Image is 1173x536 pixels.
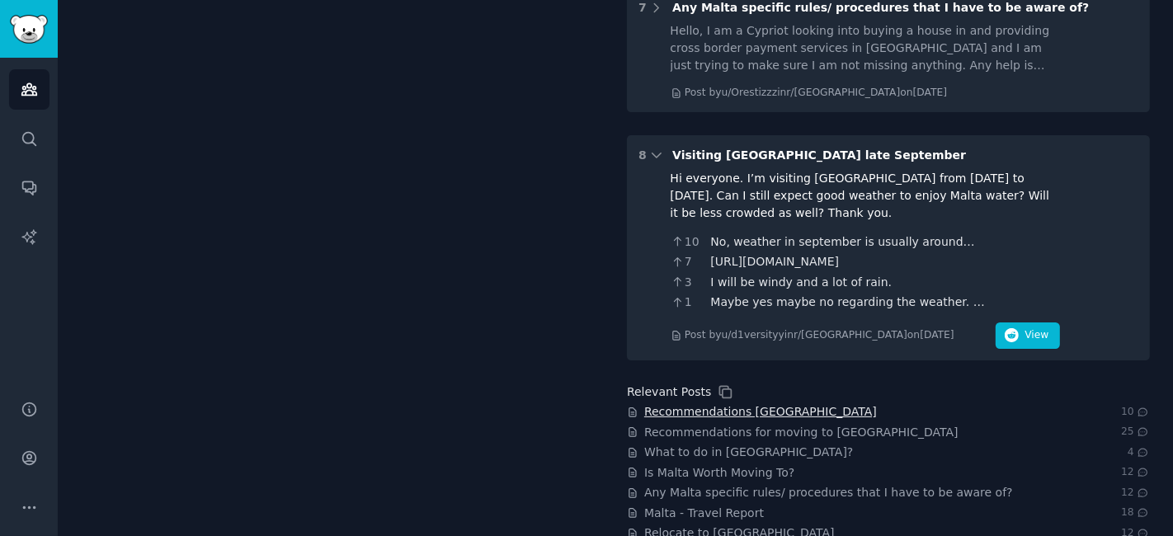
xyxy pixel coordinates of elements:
[671,170,1061,222] div: Hi everyone. I’m visiting [GEOGRAPHIC_DATA] from [DATE] to [DATE]. Can I still expect good weathe...
[711,253,988,270] span: [URL][DOMAIN_NAME]
[672,1,1089,14] span: Any Malta specific rules/ procedures that I have to be aware of?
[644,444,853,461] a: What to do in [GEOGRAPHIC_DATA]?
[711,274,988,291] span: I will be windy and a lot of rain.
[644,484,1013,501] a: Any Malta specific rules/ procedures that I have to be aware of?
[685,233,700,251] span: 10
[10,15,48,44] img: GummySearch logo
[1121,425,1150,440] span: 25
[672,148,966,162] span: Visiting [GEOGRAPHIC_DATA] late September
[644,403,877,421] a: Recommendations [GEOGRAPHIC_DATA]
[685,274,692,291] span: 3
[644,505,764,522] a: Malta - Travel Report
[685,328,954,343] div: Post by u/d1versityy in r/[GEOGRAPHIC_DATA] on [DATE]
[996,332,1060,346] a: View
[1121,486,1150,501] span: 12
[644,424,959,441] a: Recommendations for moving to [GEOGRAPHIC_DATA]
[1121,465,1150,480] span: 12
[685,86,947,101] div: Post by u/Orestizzz in r/[GEOGRAPHIC_DATA] on [DATE]
[644,464,794,482] a: Is Malta Worth Moving To?
[1121,405,1150,420] span: 10
[996,322,1060,349] button: View
[685,294,692,311] span: 1
[638,147,647,164] div: 8
[671,22,1061,74] div: Hello, I am a Cypriot looking into buying a house in and providing cross border payment services ...
[1121,505,1150,520] span: 18
[711,294,988,311] span: Maybe yes maybe no regarding the weather. As for crowding- it WILL be crowded. Now it's crowded a...
[711,233,988,251] span: No, weather in september is usually around -20, so the whole country is filled with tourists and ...
[1025,328,1048,343] span: View
[685,253,692,270] span: 7
[1128,445,1150,460] span: 4
[627,383,711,401] div: Relevant Posts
